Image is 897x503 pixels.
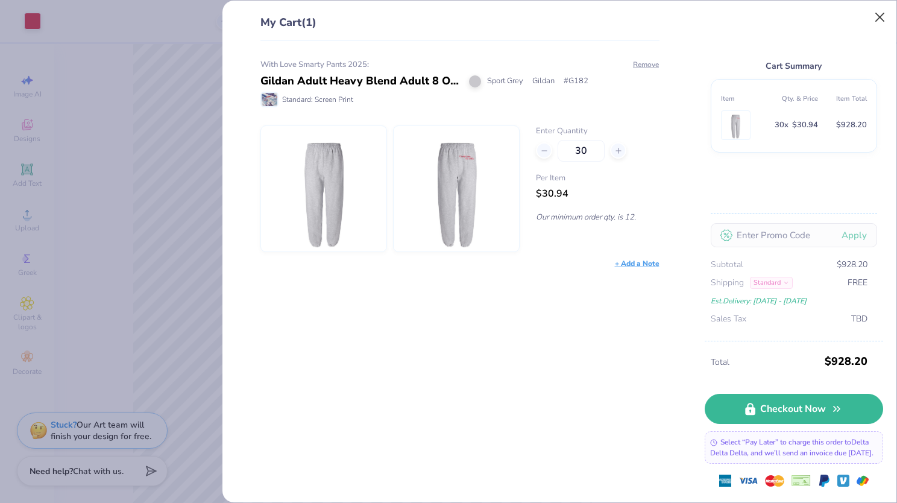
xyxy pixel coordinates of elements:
[775,118,788,132] span: 30 x
[711,294,867,308] div: Est. Delivery: [DATE] - [DATE]
[705,431,883,464] div: Select “Pay Later” to charge this order to Delta Delta Delta , and we’ll send an invoice due [DATE].
[837,258,867,271] span: $928.20
[711,312,746,326] span: Sales Tax
[260,59,659,71] div: With Love Smarty Pants 2025:
[738,471,758,490] img: visa
[711,276,744,289] span: Shipping
[272,126,376,251] img: Gildan G182
[711,356,821,369] span: Total
[536,212,659,223] p: Our minimum order qty. is 12.
[404,126,508,251] img: Gildan G182
[536,125,659,138] label: Enter Quantity
[792,118,818,132] span: $30.94
[536,172,659,185] span: Per Item
[558,140,605,162] input: – –
[487,75,523,87] span: Sport Grey
[825,350,867,372] span: $928.20
[848,276,867,289] span: FREE
[532,75,555,87] span: Gildan
[769,89,818,108] th: Qty. & Price
[564,75,588,87] span: # G182
[260,73,460,89] div: Gildan Adult Heavy Blend Adult 8 Oz. 50/50 Sweatpants
[711,258,743,271] span: Subtotal
[711,59,877,73] div: Cart Summary
[719,475,731,487] img: express
[632,59,659,70] button: Remove
[765,471,784,490] img: master-card
[262,93,277,106] img: Standard: Screen Print
[818,475,830,487] img: Paypal
[711,223,877,247] input: Enter Promo Code
[836,118,867,132] span: $928.20
[837,475,849,487] img: Venmo
[282,94,353,105] span: Standard: Screen Print
[536,187,568,200] span: $30.94
[750,277,793,289] div: Standard
[721,89,770,108] th: Item
[260,14,659,41] div: My Cart (1)
[851,312,867,326] span: TBD
[869,6,892,29] button: Close
[792,475,811,487] img: cheque
[705,394,883,424] a: Checkout Now
[615,258,659,269] div: + Add a Note
[724,111,747,139] img: Gildan G182
[818,89,867,108] th: Item Total
[857,475,869,487] img: GPay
